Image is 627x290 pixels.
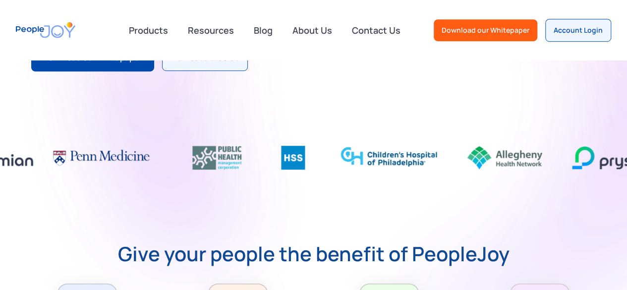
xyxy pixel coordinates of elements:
[248,19,279,41] a: Blog
[182,19,240,41] a: Resources
[434,19,537,41] a: Download our Whitepaper
[346,19,406,41] a: Contact Us
[545,19,611,42] a: Account Login
[554,25,603,35] div: Account Login
[118,244,510,264] strong: Give your people the benefit of PeopleJoy
[123,20,174,40] div: Products
[16,16,75,44] a: home
[442,25,529,35] div: Download our Whitepaper
[286,19,338,41] a: About Us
